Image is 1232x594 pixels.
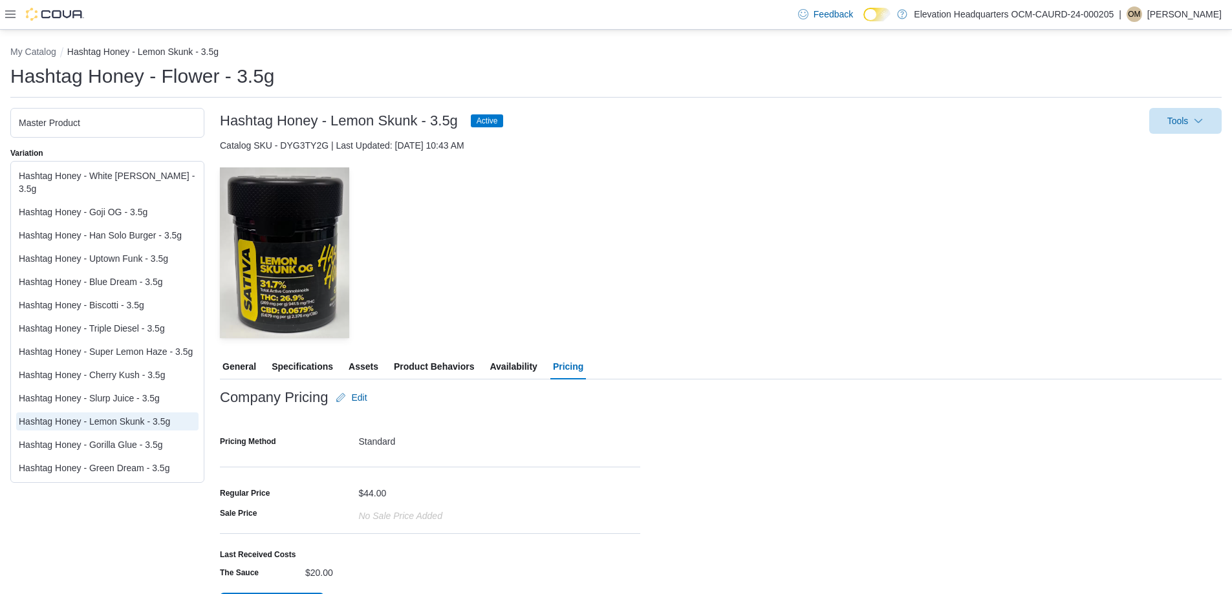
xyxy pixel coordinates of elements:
[1147,6,1222,22] p: [PERSON_NAME]
[220,390,328,405] h3: Company Pricing
[863,21,864,22] span: Dark Mode
[19,116,196,129] div: Master Product
[914,6,1114,22] p: Elevation Headquarters OCM-CAURD-24-000205
[19,252,196,265] div: Hashtag Honey - Uptown Funk - 3.5g
[863,8,891,21] input: Dark Mode
[10,148,43,158] label: Variation
[793,1,858,27] a: Feedback
[220,167,349,338] img: Image for Hashtag Honey - Lemon Skunk - 3.5g
[19,299,196,312] div: Hashtag Honey - Biscotti - 3.5g
[19,275,196,288] div: Hashtag Honey - Blue Dream - 3.5g
[19,392,196,405] div: Hashtag Honey - Slurp Juice - 3.5g
[305,562,479,578] div: $20.00
[490,354,537,379] span: Availability
[222,354,256,379] span: General
[272,354,333,379] span: Specifications
[814,8,853,21] span: Feedback
[19,368,196,381] div: Hashtag Honey - Cherry Kush - 3.5g
[26,8,84,21] img: Cova
[19,322,196,335] div: Hashtag Honey - Triple Diesel - 3.5g
[359,483,387,498] div: $44.00
[553,354,583,379] span: Pricing
[359,431,641,447] div: Standard
[220,436,276,447] label: Pricing Method
[1128,6,1140,22] span: OM
[394,354,474,379] span: Product Behaviors
[19,229,196,242] div: Hashtag Honey - Han Solo Burger - 3.5g
[1127,6,1142,22] div: Osvaldo Montalvo
[220,549,296,560] label: Last Received Costs
[1167,114,1189,127] span: Tools
[220,567,259,578] label: The Sauce
[471,114,504,127] span: Active
[19,461,196,474] div: Hashtag Honey - Green Dream - 3.5g
[10,63,275,89] h1: Hashtag Honey - Flower - 3.5g
[67,47,219,57] button: Hashtag Honey - Lemon Skunk - 3.5g
[330,385,372,410] button: Edit
[349,354,378,379] span: Assets
[10,45,1222,61] nav: An example of EuiBreadcrumbs
[19,169,196,195] div: Hashtag Honey - White [PERSON_NAME] - 3.5g
[220,508,257,518] label: Sale Price
[351,391,367,404] span: Edit
[220,488,270,498] div: Regular Price
[19,206,196,218] div: Hashtag Honey - Goji OG - 3.5g
[1119,6,1121,22] p: |
[1149,108,1222,134] button: Tools
[19,415,196,428] div: Hashtag Honey - Lemon Skunk - 3.5g
[359,505,442,521] div: No Sale Price added
[10,47,56,57] button: My Catalog
[220,113,458,129] h3: Hashtag Honey - Lemon Skunk - 3.5g
[19,345,196,358] div: Hashtag Honey - Super Lemon Haze - 3.5g
[477,115,498,127] span: Active
[19,438,196,451] div: Hashtag Honey - Gorilla Glue - 3.5g
[220,139,1222,152] div: Catalog SKU - DYG3TY2G | Last Updated: [DATE] 10:43 AM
